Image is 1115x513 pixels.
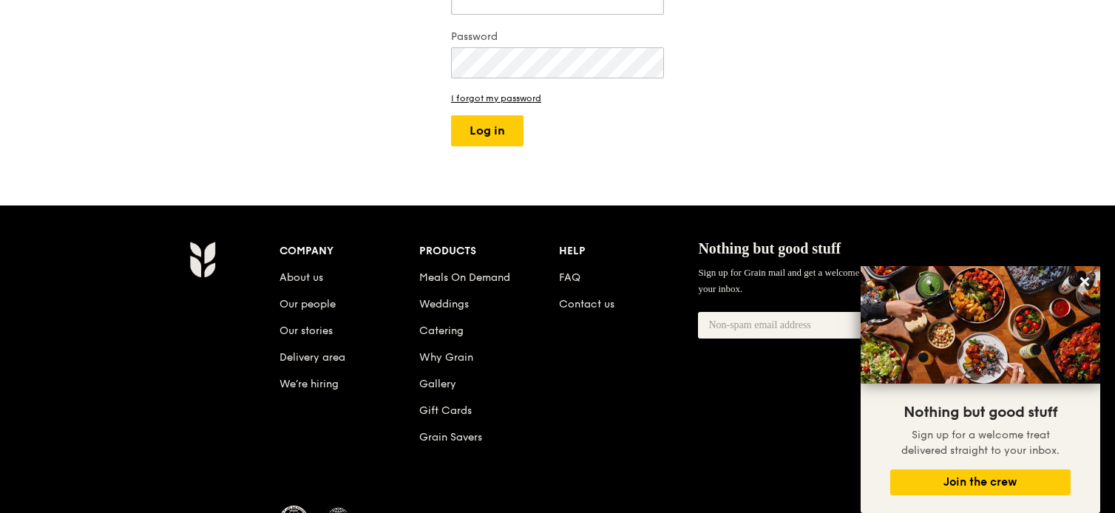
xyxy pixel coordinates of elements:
a: Gallery [419,378,456,390]
a: About us [279,271,323,284]
a: Our people [279,298,336,310]
div: Products [419,241,559,262]
a: Our stories [279,325,333,337]
div: Help [559,241,699,262]
button: Join the crew [890,469,1071,495]
a: Meals On Demand [419,271,510,284]
button: Close [1073,270,1097,293]
a: Catering [419,325,464,337]
a: FAQ [559,271,580,284]
a: We’re hiring [279,378,339,390]
a: Weddings [419,298,469,310]
img: DSC07876-Edit02-Large.jpeg [861,266,1100,384]
a: Gift Cards [419,404,472,417]
a: I forgot my password [451,93,664,103]
input: Non-spam email address [698,312,862,339]
span: Sign up for a welcome treat delivered straight to your inbox. [901,429,1060,457]
button: Log in [451,115,523,146]
span: Nothing but good stuff [904,404,1057,421]
span: Nothing but good stuff [698,240,841,256]
a: Why Grain [419,351,473,364]
a: Grain Savers [419,431,482,444]
span: Sign up for Grain mail and get a welcome treat delivered straight to your inbox. [698,267,958,294]
div: Company [279,241,419,262]
img: Grain [189,241,215,278]
a: Delivery area [279,351,345,364]
a: Contact us [559,298,614,310]
label: Password [451,30,664,44]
